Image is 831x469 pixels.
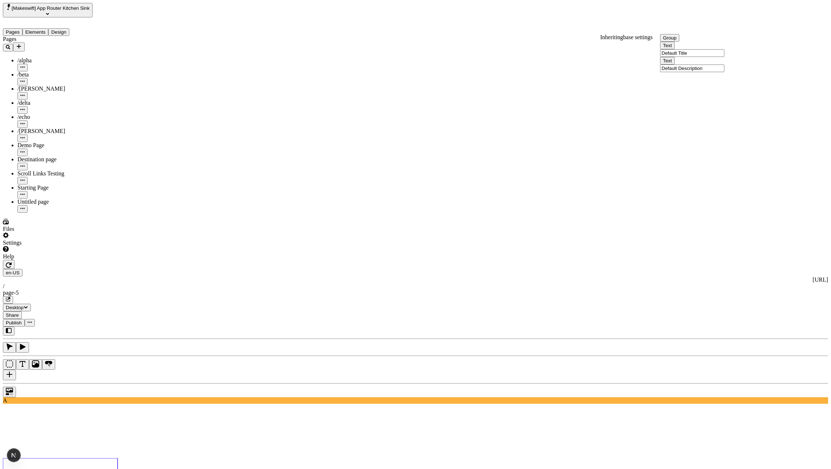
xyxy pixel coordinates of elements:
[17,100,103,106] div: /delta
[29,359,42,370] button: Image
[3,36,103,42] div: Pages
[17,184,103,191] div: Starting Page
[17,142,103,149] div: Demo Page
[17,114,103,120] div: /echo
[17,156,103,163] div: Destination page
[660,42,675,49] button: Text
[3,28,22,36] button: Pages
[6,305,24,310] span: Desktop
[3,319,25,327] button: Publish
[3,3,93,17] button: Select site
[6,270,20,275] span: en-US
[660,57,675,65] button: Text
[17,199,103,205] div: Untitled page
[600,34,652,41] div: Inheriting settings
[13,42,25,51] button: Add new
[3,240,103,246] div: Settings
[3,359,16,370] button: Box
[663,58,672,63] span: Text
[42,359,55,370] button: Button
[17,128,103,134] div: /[PERSON_NAME]
[3,253,103,260] div: Help
[3,269,22,277] button: Open locale picker
[12,5,90,11] span: [Makeswift] App Router Kitchen Sink
[17,57,103,64] div: /alpha
[3,290,828,296] div: page-5
[17,71,103,78] div: /beta
[22,28,49,36] button: Elements
[17,170,103,177] div: Scroll Links Testing
[3,311,22,319] button: Share
[6,320,22,325] span: Publish
[3,304,31,311] button: Desktop
[3,226,103,232] div: Files
[16,359,29,370] button: Text
[3,6,106,12] p: Cookie Test Route
[3,283,828,290] div: /
[663,35,676,41] span: Group
[6,312,19,318] span: Share
[3,277,828,283] div: [URL]
[623,34,633,40] span: base
[17,86,103,92] div: /[PERSON_NAME]
[660,34,679,42] button: Group
[663,43,672,48] span: Text
[48,28,69,36] button: Design
[3,397,828,404] div: A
